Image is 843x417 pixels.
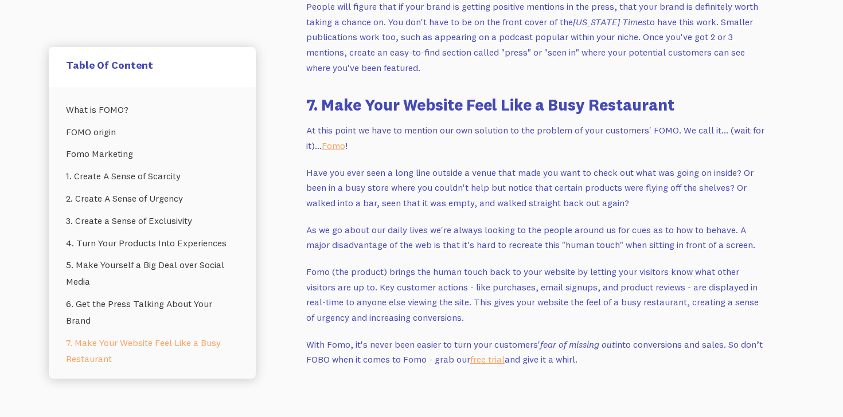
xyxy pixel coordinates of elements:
p: Fomo (the product) brings the human touch back to your website by letting your visitors know what... [306,264,765,325]
em: [US_STATE] Times [573,16,646,27]
a: 6. Get the Press Talking About Your Brand [66,293,239,332]
a: Fomo [322,140,345,151]
h3: 7. Make Your Website Feel Like a Busy Restaurant [306,93,765,116]
a: 4. Turn Your Products Into Experiences [66,231,239,254]
a: FOMO origin [66,120,239,143]
em: fear of missing out [540,339,615,350]
p: Have you ever seen a long line outside a venue that made you want to check out what was going on ... [306,165,765,211]
p: At this point we have to mention our own solution to the problem of your customers' FOMO. We call... [306,123,765,153]
a: 7. Make Your Website Feel Like a Busy Restaurant [66,331,239,370]
a: Fomo Marketing [66,143,239,165]
h5: Table Of Content [66,58,239,72]
a: 5. Make Yourself a Big Deal over Social Media [66,254,239,293]
a: 1. Create A Sense of Scarcity [66,165,239,187]
a: 2. Create A Sense of Urgency [66,187,239,210]
p: As we go about our daily lives we're always looking to the people around us for cues as to how to... [306,222,765,253]
a: 3. Create a Sense of Exclusivity [66,210,239,232]
p: With Fomo, it's never been easier to turn your customers' into conversions and sales. So don’t FO... [306,337,765,367]
a: free trial [470,353,505,365]
a: What is FOMO? [66,99,239,121]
